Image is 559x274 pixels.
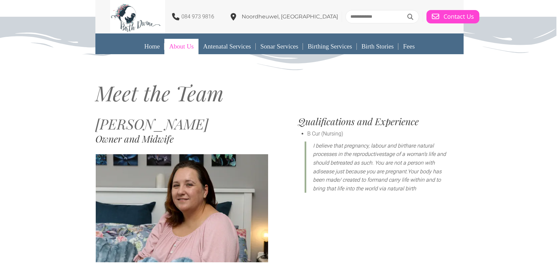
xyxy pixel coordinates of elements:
[313,160,435,175] span: treated as such. You are not a person with a
[307,129,464,138] li: B Cur (Nursing)
[95,83,464,103] h1: Meet the Team
[444,13,474,20] span: Contact Us
[426,10,479,23] a: Contact Us
[164,39,198,54] a: About Us
[95,134,268,144] h3: Owner and Midwife
[313,143,408,149] span: I believe that pregnancy, labour and birth
[242,13,338,20] span: Noordheuwel, [GEOGRAPHIC_DATA]
[298,117,464,126] h3: Qualifications and Experience
[398,39,419,54] a: Fees
[256,39,303,54] a: Sonar Services
[303,39,356,54] a: Birthing Services
[357,39,399,54] a: Birth Stories
[181,12,214,21] p: 084 973 9816
[140,39,164,54] a: Home
[316,168,408,175] span: disease just because you are pregnant.
[350,185,416,192] span: to the world via natural birth
[198,39,256,54] a: Antenatal Services
[313,177,441,192] span: and carry life within and to bring that life in
[95,117,268,131] h2: [PERSON_NAME]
